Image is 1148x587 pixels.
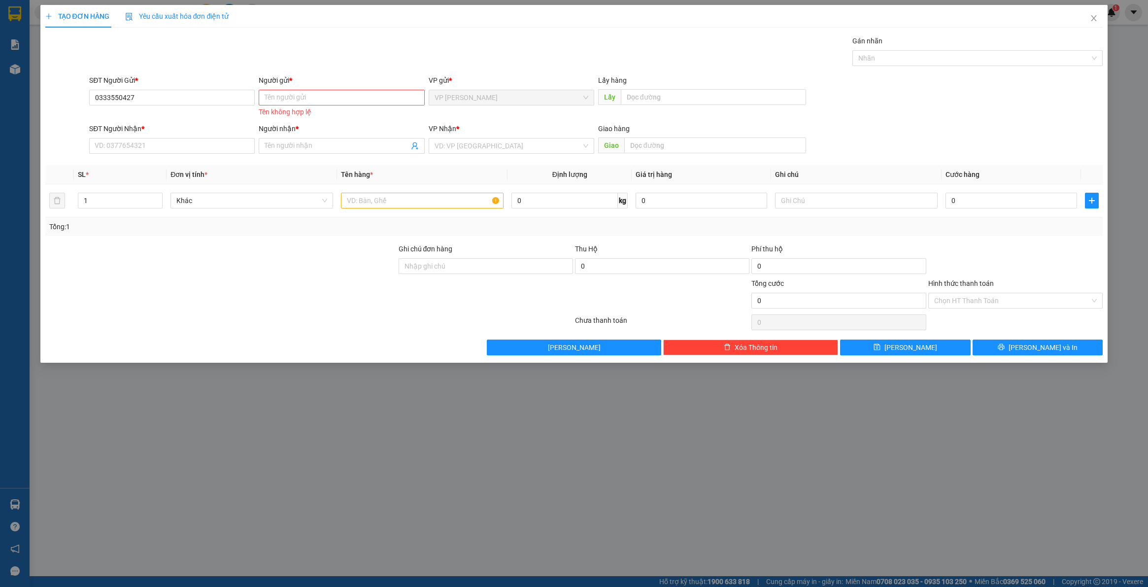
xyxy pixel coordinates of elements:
[399,245,453,253] label: Ghi chú đơn hàng
[724,344,731,351] span: delete
[548,342,601,353] span: [PERSON_NAME]
[598,76,627,84] span: Lấy hàng
[771,165,942,184] th: Ghi chú
[49,221,443,232] div: Tổng: 1
[45,13,52,20] span: plus
[574,315,750,332] div: Chưa thanh toán
[125,13,133,21] img: icon
[636,171,672,178] span: Giá trị hàng
[1080,5,1108,33] button: Close
[259,75,424,86] div: Người gửi
[598,89,621,105] span: Lấy
[998,344,1005,351] span: printer
[874,344,880,351] span: save
[341,193,504,208] input: VD: Bàn, Ghế
[259,106,424,118] div: Tên không hợp lệ
[487,340,661,355] button: [PERSON_NAME]
[89,123,255,134] div: SĐT Người Nhận
[945,171,979,178] span: Cước hàng
[624,138,806,153] input: Dọc đường
[663,340,838,355] button: deleteXóa Thông tin
[435,90,588,105] span: VP Nam Dong
[928,279,994,287] label: Hình thức thanh toán
[176,193,327,208] span: Khác
[259,123,424,134] div: Người nhận
[89,75,255,86] div: SĐT Người Gửi
[125,12,229,20] span: Yêu cầu xuất hóa đơn điện tử
[751,243,926,258] div: Phí thu hộ
[575,245,598,253] span: Thu Hộ
[598,125,630,133] span: Giao hàng
[1085,197,1098,205] span: plus
[840,340,971,355] button: save[PERSON_NAME]
[852,37,882,45] label: Gán nhãn
[399,258,573,274] input: Ghi chú đơn hàng
[598,138,624,153] span: Giao
[1085,193,1099,208] button: plus
[411,142,419,150] span: user-add
[1009,342,1078,353] span: [PERSON_NAME] và In
[621,89,806,105] input: Dọc đường
[49,193,65,208] button: delete
[429,75,594,86] div: VP gửi
[45,12,109,20] span: TẠO ĐƠN HÀNG
[973,340,1103,355] button: printer[PERSON_NAME] và In
[884,342,937,353] span: [PERSON_NAME]
[775,193,938,208] input: Ghi Chú
[78,171,86,178] span: SL
[429,125,456,133] span: VP Nhận
[170,171,207,178] span: Đơn vị tính
[751,279,784,287] span: Tổng cước
[618,193,628,208] span: kg
[1090,14,1098,22] span: close
[552,171,587,178] span: Định lượng
[636,193,767,208] input: 0
[341,171,373,178] span: Tên hàng
[735,342,777,353] span: Xóa Thông tin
